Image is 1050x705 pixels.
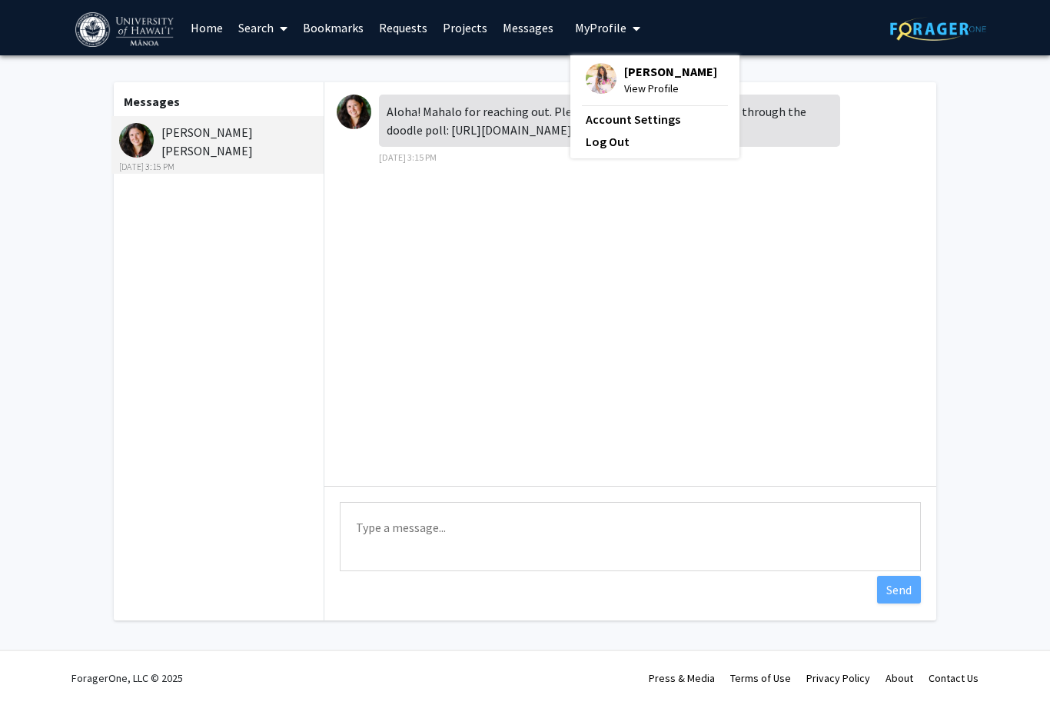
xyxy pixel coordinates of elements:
a: Account Settings [586,110,724,128]
span: My Profile [575,20,626,35]
a: Messages [495,1,561,55]
div: Aloha! Mahalo for reaching out. Please schedule a meeting with me through the doodle poll: [URL][... [379,95,840,147]
a: About [886,671,913,685]
img: Samia Valeria Ozorio Dutra [337,95,371,129]
b: Messages [124,94,180,109]
iframe: Chat [12,636,65,693]
div: Profile Picture[PERSON_NAME]View Profile [586,63,717,97]
a: Home [183,1,231,55]
img: Samia Valeria Ozorio Dutra [119,123,154,158]
button: Send [877,576,921,604]
span: View Profile [624,80,717,97]
img: University of Hawaiʻi at Mānoa Logo [75,12,177,47]
a: Privacy Policy [806,671,870,685]
a: Contact Us [929,671,979,685]
div: [DATE] 3:15 PM [119,160,320,174]
a: Projects [435,1,495,55]
a: Log Out [586,132,724,151]
a: Requests [371,1,435,55]
div: [PERSON_NAME] [PERSON_NAME] [119,123,320,174]
a: Search [231,1,295,55]
a: Bookmarks [295,1,371,55]
a: Press & Media [649,671,715,685]
img: Profile Picture [586,63,616,94]
span: [DATE] 3:15 PM [379,151,437,163]
div: ForagerOne, LLC © 2025 [71,651,183,705]
span: [PERSON_NAME] [624,63,717,80]
textarea: Message [340,502,921,571]
a: Terms of Use [730,671,791,685]
img: ForagerOne Logo [890,17,986,41]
